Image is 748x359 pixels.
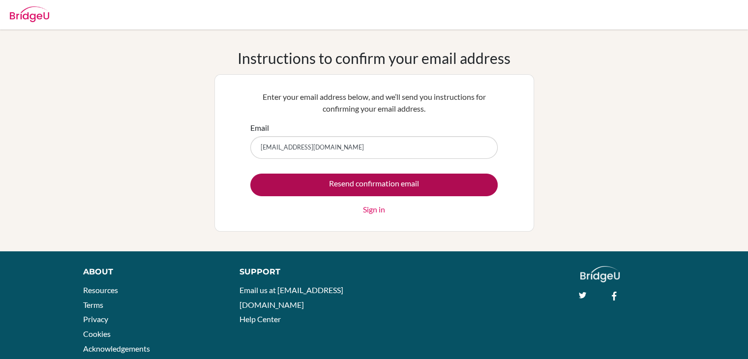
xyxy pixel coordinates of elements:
a: Terms [83,300,103,309]
label: Email [250,122,269,134]
a: Resources [83,285,118,295]
a: Cookies [83,329,111,338]
img: logo_white@2x-f4f0deed5e89b7ecb1c2cc34c3e3d731f90f0f143d5ea2071677605dd97b5244.png [580,266,620,282]
a: Help Center [239,314,281,324]
a: Email us at [EMAIL_ADDRESS][DOMAIN_NAME] [239,285,343,309]
input: Resend confirmation email [250,174,498,196]
a: Acknowledgements [83,344,150,353]
div: Support [239,266,363,278]
img: Bridge-U [10,6,49,22]
div: About [83,266,217,278]
h1: Instructions to confirm your email address [238,49,510,67]
a: Sign in [363,204,385,215]
a: Privacy [83,314,108,324]
p: Enter your email address below, and we’ll send you instructions for confirming your email address. [250,91,498,115]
